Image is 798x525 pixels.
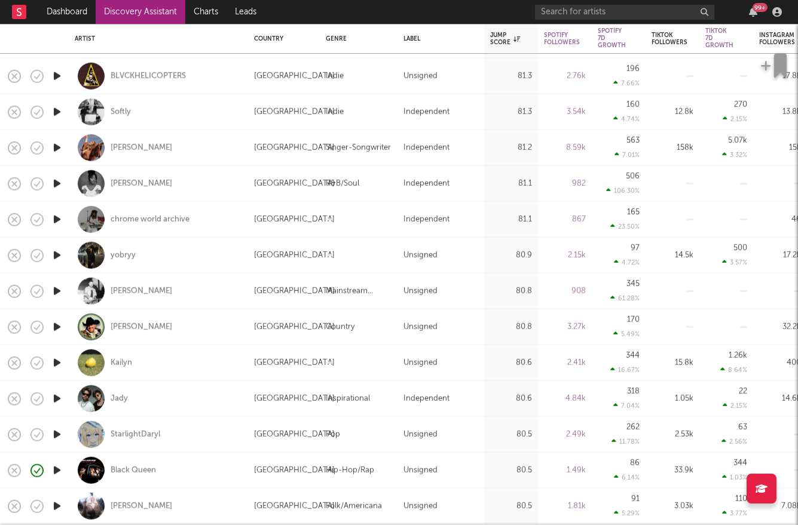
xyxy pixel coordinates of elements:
[722,151,747,159] div: 3.32 %
[254,320,335,334] div: [GEOGRAPHIC_DATA]
[111,250,136,260] div: yobryy
[254,463,335,477] div: [GEOGRAPHIC_DATA]
[403,176,450,191] div: Independent
[652,499,693,513] div: 3.03k
[626,280,640,288] div: 345
[326,176,359,191] div: R&B/Soul
[490,320,532,334] div: 80.8
[403,499,438,513] div: Unsigned
[612,438,640,446] div: 11.78 %
[626,65,640,73] div: 196
[613,330,640,338] div: 5.49 %
[544,248,586,262] div: 2.15k
[631,244,640,252] div: 97
[729,352,747,360] div: 1.26k
[627,208,640,216] div: 165
[544,32,580,46] div: Spotify Followers
[613,115,640,123] div: 4.74 %
[326,463,374,477] div: Hip-Hop/Rap
[111,321,172,332] div: [PERSON_NAME]
[544,176,586,191] div: 982
[326,105,344,119] div: Indie
[254,248,335,262] div: [GEOGRAPHIC_DATA]
[490,427,532,441] div: 80.5
[403,105,450,119] div: Independent
[254,284,335,298] div: [GEOGRAPHIC_DATA]
[254,140,335,155] div: [GEOGRAPHIC_DATA]
[326,391,370,406] div: Inspirational
[544,355,586,370] div: 2.41k
[111,178,172,189] a: [PERSON_NAME]
[111,106,131,117] a: Softly
[490,176,532,191] div: 81.1
[326,140,391,155] div: Singer-Songwriter
[739,388,747,395] div: 22
[749,7,757,17] button: 99+
[403,391,450,406] div: Independent
[614,474,640,481] div: 6.14 %
[490,32,520,46] div: Jump Score
[111,285,172,296] div: [PERSON_NAME]
[403,427,438,441] div: Unsigned
[759,32,795,46] div: Instagram Followers
[326,499,382,513] div: Folk/Americana
[544,69,586,83] div: 2.76k
[326,35,386,42] div: Genre
[722,474,747,481] div: 1.03 %
[652,427,693,441] div: 2.53k
[490,105,532,119] div: 81.3
[722,259,747,266] div: 3.57 %
[403,355,438,370] div: Unsigned
[544,499,586,513] div: 1.81k
[652,355,693,370] div: 15.8k
[403,69,438,83] div: Unsigned
[326,284,392,298] div: Mainstream Electronic
[544,463,586,477] div: 1.49k
[254,69,335,83] div: [GEOGRAPHIC_DATA]
[254,176,335,191] div: [GEOGRAPHIC_DATA]
[254,427,335,441] div: [GEOGRAPHIC_DATA]
[326,69,344,83] div: Indie
[614,259,640,266] div: 4.72 %
[490,212,532,226] div: 81.1
[490,140,532,155] div: 81.2
[652,105,693,119] div: 12.8k
[614,151,640,159] div: 7.01 %
[606,187,640,195] div: 106.30 %
[403,140,450,155] div: Independent
[111,465,156,475] a: Black Queen
[652,248,693,262] div: 14.5k
[723,115,747,123] div: 2.15 %
[111,142,172,153] a: [PERSON_NAME]
[722,509,747,517] div: 3.77 %
[652,463,693,477] div: 33.9k
[610,294,640,302] div: 61.28 %
[626,137,640,145] div: 563
[652,391,693,406] div: 1.05k
[544,284,586,298] div: 908
[631,495,640,503] div: 91
[733,459,747,467] div: 344
[403,284,438,298] div: Unsigned
[753,3,768,12] div: 99 +
[705,27,733,49] div: Tiktok 7D Growth
[111,393,128,404] a: Jady
[403,463,438,477] div: Unsigned
[254,355,335,370] div: [GEOGRAPHIC_DATA]
[613,79,640,87] div: 7.66 %
[728,137,747,145] div: 5.07k
[490,391,532,406] div: 80.6
[254,105,335,119] div: [GEOGRAPHIC_DATA]
[490,463,532,477] div: 80.5
[111,70,186,81] div: BLVCKHELICOPTERS
[735,495,747,503] div: 110
[490,499,532,513] div: 80.5
[626,173,640,180] div: 506
[544,105,586,119] div: 3.54k
[403,320,438,334] div: Unsigned
[111,357,132,368] a: Kailyn
[627,316,640,324] div: 170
